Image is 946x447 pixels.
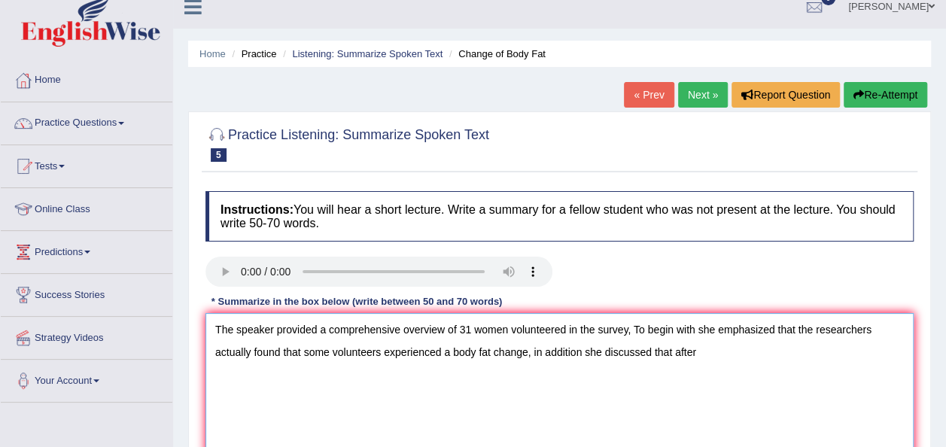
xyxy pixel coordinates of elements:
[1,102,172,140] a: Practice Questions
[205,294,508,309] div: * Summarize in the box below (write between 50 and 70 words)
[221,203,294,216] b: Instructions:
[1,317,172,354] a: Strategy Videos
[205,191,914,242] h4: You will hear a short lecture. Write a summary for a fellow student who was not present at the le...
[624,82,674,108] a: « Prev
[844,82,927,108] button: Re-Attempt
[446,47,546,61] li: Change of Body Fat
[228,47,276,61] li: Practice
[199,48,226,59] a: Home
[292,48,443,59] a: Listening: Summarize Spoken Text
[678,82,728,108] a: Next »
[1,188,172,226] a: Online Class
[1,59,172,97] a: Home
[1,274,172,312] a: Success Stories
[211,148,227,162] span: 5
[732,82,840,108] button: Report Question
[1,145,172,183] a: Tests
[1,360,172,397] a: Your Account
[1,231,172,269] a: Predictions
[205,124,489,162] h2: Practice Listening: Summarize Spoken Text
